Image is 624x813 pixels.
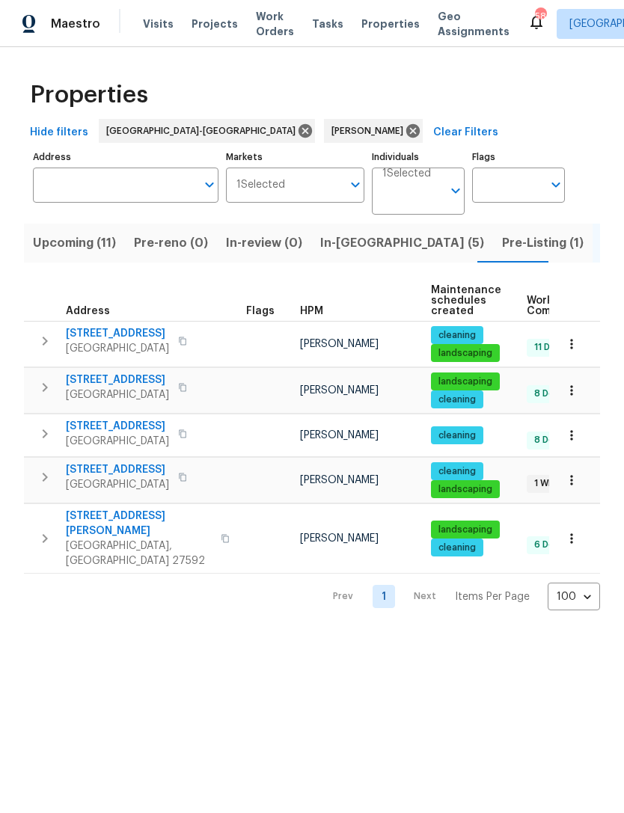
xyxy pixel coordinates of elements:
span: 1 Selected [382,168,431,180]
span: 1 Selected [236,179,285,191]
span: Hide filters [30,123,88,142]
span: 6 Done [528,539,572,551]
span: Pre-reno (0) [134,233,208,254]
button: Clear Filters [427,119,504,147]
div: [GEOGRAPHIC_DATA]-[GEOGRAPHIC_DATA] [99,119,315,143]
span: Flags [246,306,275,316]
a: Goto page 1 [373,585,395,608]
span: landscaping [432,483,498,496]
span: cleaning [432,393,482,406]
span: In-review (0) [226,233,302,254]
span: Work Orders [256,9,294,39]
span: Clear Filters [433,123,498,142]
span: landscaping [432,347,498,360]
span: [PERSON_NAME] [300,475,379,485]
p: Items Per Page [455,589,530,604]
div: 58 [535,9,545,24]
button: Hide filters [24,119,94,147]
span: [STREET_ADDRESS][PERSON_NAME] [66,509,212,539]
span: 8 Done [528,434,572,447]
span: [GEOGRAPHIC_DATA] [66,434,169,449]
span: [PERSON_NAME] [300,339,379,349]
span: 11 Done [528,341,573,354]
span: Maestro [51,16,100,31]
span: [GEOGRAPHIC_DATA] [66,387,169,402]
span: 8 Done [528,387,572,400]
button: Open [199,174,220,195]
span: 1 WIP [528,477,562,490]
span: cleaning [432,429,482,442]
span: [GEOGRAPHIC_DATA] [66,341,169,356]
span: cleaning [432,542,482,554]
span: [STREET_ADDRESS] [66,419,169,434]
span: landscaping [432,375,498,388]
span: HPM [300,306,323,316]
span: [GEOGRAPHIC_DATA]-[GEOGRAPHIC_DATA] [106,123,302,138]
span: Properties [30,88,148,102]
span: [STREET_ADDRESS] [66,326,169,341]
button: Open [545,174,566,195]
div: [PERSON_NAME] [324,119,423,143]
span: [PERSON_NAME] [331,123,409,138]
span: Address [66,306,110,316]
span: Upcoming (11) [33,233,116,254]
span: Geo Assignments [438,9,510,39]
span: cleaning [432,329,482,342]
span: [PERSON_NAME] [300,385,379,396]
span: Tasks [312,19,343,29]
span: [GEOGRAPHIC_DATA] [66,477,169,492]
nav: Pagination Navigation [319,583,600,610]
span: [STREET_ADDRESS] [66,372,169,387]
span: [STREET_ADDRESS] [66,462,169,477]
span: Maintenance schedules created [431,285,501,316]
div: 100 [548,577,600,616]
span: cleaning [432,465,482,478]
span: Properties [361,16,420,31]
span: In-[GEOGRAPHIC_DATA] (5) [320,233,484,254]
label: Address [33,153,218,162]
label: Markets [226,153,365,162]
span: Visits [143,16,174,31]
span: Projects [192,16,238,31]
label: Flags [472,153,565,162]
span: [GEOGRAPHIC_DATA], [GEOGRAPHIC_DATA] 27592 [66,539,212,568]
button: Open [345,174,366,195]
span: Pre-Listing (1) [502,233,584,254]
span: [PERSON_NAME] [300,430,379,441]
label: Individuals [372,153,465,162]
span: Work Order Completion [527,295,621,316]
span: landscaping [432,524,498,536]
span: [PERSON_NAME] [300,533,379,544]
button: Open [445,180,466,201]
